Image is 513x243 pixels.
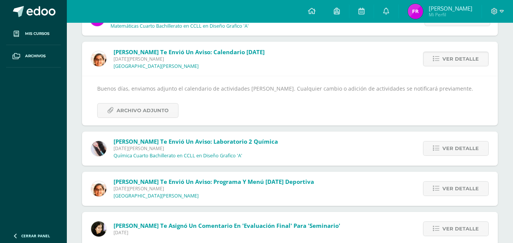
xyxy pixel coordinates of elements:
img: de00e5df6452eeb3b104b8712ab95a0d.png [91,141,106,156]
span: [DATE][PERSON_NAME] [114,56,265,62]
img: fc85df90bfeed59e7900768220bd73e5.png [91,181,106,196]
p: Matemáticas Cuarto Bachillerato en CCLL en Diseño Grafico 'A' [110,23,249,29]
span: [PERSON_NAME] te envió un aviso: Programa y Menú [DATE] Deportiva [114,178,314,185]
span: [PERSON_NAME] te asignó un comentario en 'Evaluación final' para 'Seminario' [114,222,340,229]
span: Ver detalle [442,222,479,236]
span: Mi Perfil [429,11,472,18]
span: Archivos [25,53,46,59]
span: Mis cursos [25,31,49,37]
p: [GEOGRAPHIC_DATA][PERSON_NAME] [114,193,199,199]
span: [PERSON_NAME] te envió un aviso: Laboratorio 2 química [114,138,278,145]
p: Química Cuarto Bachillerato en CCLL en Diseño Grafico 'A' [114,153,242,159]
span: [DATE] [114,229,340,236]
img: 3e075353d348aa0ffaabfcf58eb20247.png [408,4,423,19]
span: [PERSON_NAME] te envió un aviso: Calendario [DATE] [114,48,265,56]
span: Archivo Adjunto [117,103,169,118]
a: Archivo Adjunto [97,103,178,118]
a: Mis cursos [6,23,61,45]
img: 816955a6d5bcaf77421aadecd6e2399d.png [91,221,106,237]
span: [DATE][PERSON_NAME] [114,145,278,152]
span: Ver detalle [442,141,479,155]
span: Ver detalle [442,182,479,196]
span: [DATE][PERSON_NAME] [114,185,314,192]
p: [GEOGRAPHIC_DATA][PERSON_NAME] [114,63,199,69]
div: Buenos días, enviamos adjunto el calendario de actividades [PERSON_NAME]. Cualquier cambio o adic... [97,84,483,118]
a: Archivos [6,45,61,67]
span: [PERSON_NAME] [429,5,472,12]
img: fc85df90bfeed59e7900768220bd73e5.png [91,51,106,66]
span: Ver detalle [442,52,479,66]
span: Cerrar panel [21,233,50,238]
